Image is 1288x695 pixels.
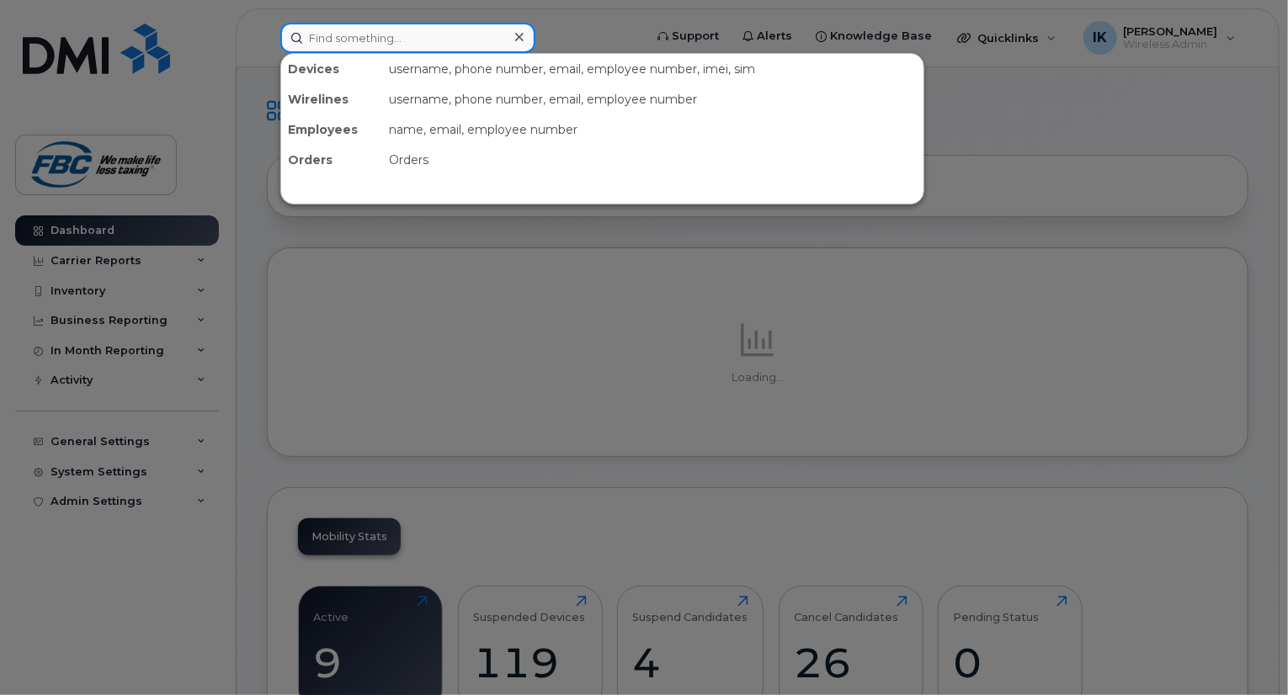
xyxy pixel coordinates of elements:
div: Employees [281,114,382,145]
div: username, phone number, email, employee number [382,84,923,114]
div: Orders [382,145,923,175]
div: Wirelines [281,84,382,114]
div: username, phone number, email, employee number, imei, sim [382,54,923,84]
div: name, email, employee number [382,114,923,145]
div: Devices [281,54,382,84]
div: Orders [281,145,382,175]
